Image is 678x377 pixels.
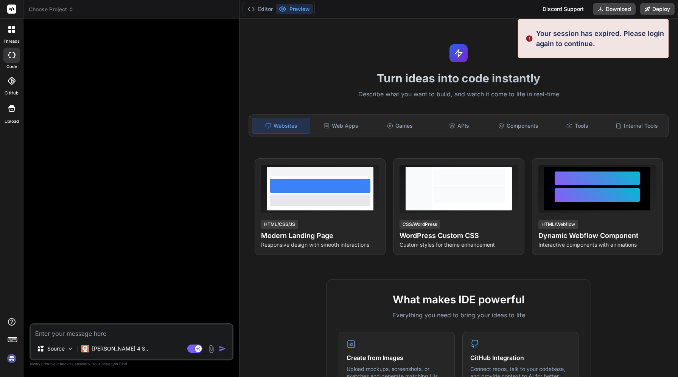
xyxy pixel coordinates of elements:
h4: GitHub Integration [470,353,571,362]
img: signin [5,352,18,365]
h2: What makes IDE powerful [339,292,578,307]
p: Interactive components with animations [538,241,656,249]
div: CSS/WordPress [400,220,440,229]
div: Web Apps [312,118,369,134]
img: alert [526,28,533,49]
h4: Dynamic Webflow Component [538,230,656,241]
p: Everything you need to bring your ideas to life [339,311,578,320]
button: Editor [244,4,276,14]
h4: Modern Landing Page [261,230,379,241]
p: Custom styles for theme enhancement [400,241,518,249]
p: Always double-check its answers. Your in Bind [30,360,233,368]
span: privacy [101,362,115,366]
img: Pick Models [67,346,73,352]
div: Internal Tools [608,118,666,134]
img: attachment [207,345,216,353]
label: GitHub [5,90,19,96]
p: Source [47,345,65,352]
div: APIs [430,118,488,134]
h1: Turn ideas into code instantly [244,71,673,85]
span: Choose Project [29,6,74,13]
button: Download [593,3,636,15]
p: Describe what you want to build, and watch it come to life in real-time [244,90,673,99]
p: Your session has expired. Please login again to continue. [536,28,664,49]
div: Games [371,118,429,134]
label: threads [3,38,20,45]
button: Preview [276,4,313,14]
div: Tools [549,118,606,134]
div: Components [490,118,547,134]
h4: WordPress Custom CSS [400,230,518,241]
img: icon [219,345,226,352]
label: code [6,63,17,70]
label: Upload [5,118,19,125]
p: [PERSON_NAME] 4 S.. [92,345,148,352]
div: Websites [252,118,310,134]
div: HTML/Webflow [538,220,578,229]
div: HTML/CSS/JS [261,220,298,229]
div: Discord Support [538,3,588,15]
img: Claude 4 Sonnet [81,345,89,352]
button: Deploy [640,3,675,15]
p: Responsive design with smooth interactions [261,241,379,249]
h4: Create from Images [347,353,447,362]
